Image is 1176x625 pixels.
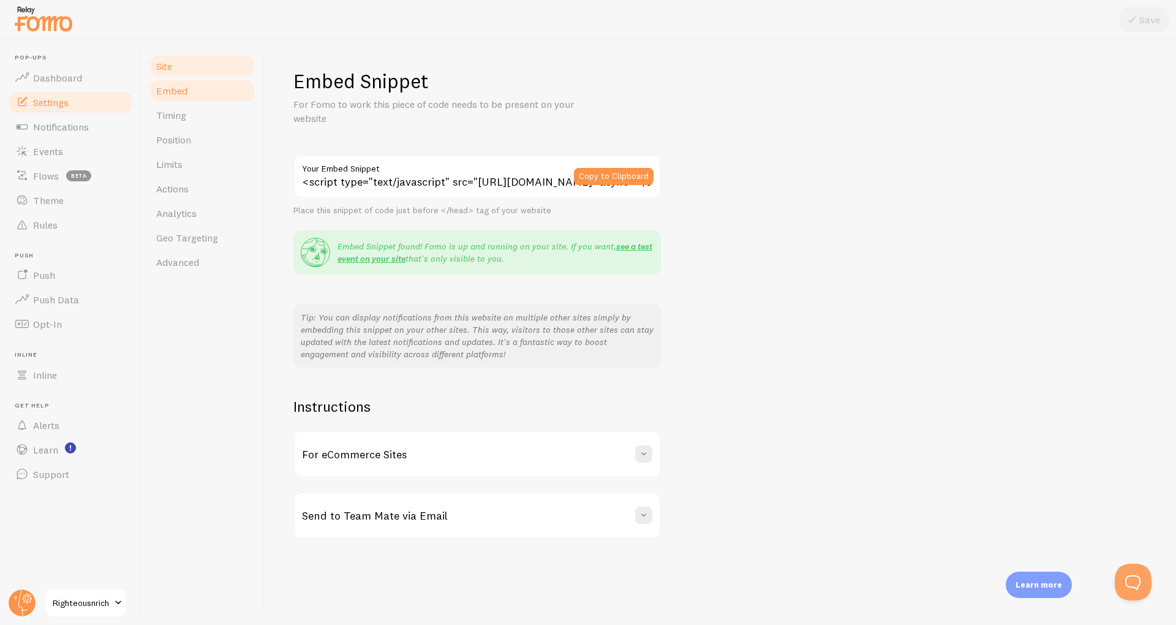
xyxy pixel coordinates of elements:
[149,225,256,250] a: Geo Targeting
[149,78,256,103] a: Embed
[574,168,654,185] button: Copy to Clipboard
[7,139,134,164] a: Events
[33,96,69,108] span: Settings
[301,311,654,360] p: Tip: You can display notifications from this website on multiple other sites simply by embedding ...
[33,121,89,133] span: Notifications
[1115,564,1151,600] iframe: Help Scout Beacon - Open
[33,72,82,84] span: Dashboard
[156,207,197,219] span: Analytics
[7,287,134,312] a: Push Data
[33,419,59,431] span: Alerts
[7,312,134,336] a: Opt-In
[15,402,134,410] span: Get Help
[53,596,111,610] span: Righteousnrich
[156,158,183,170] span: Limits
[293,205,661,216] div: Place this snippet of code just before </head> tag of your website
[33,468,69,480] span: Support
[13,3,74,34] img: fomo-relay-logo-orange.svg
[33,269,55,281] span: Push
[33,145,63,157] span: Events
[66,170,91,181] span: beta
[7,462,134,487] a: Support
[156,183,189,195] span: Actions
[33,294,79,306] span: Push Data
[156,134,191,146] span: Position
[7,213,134,237] a: Rules
[7,263,134,287] a: Push
[293,97,587,126] p: For Fomo to work this piece of code needs to be present on your website
[7,90,134,115] a: Settings
[33,318,62,330] span: Opt-In
[156,256,199,268] span: Advanced
[7,164,134,188] a: Flows beta
[7,363,134,387] a: Inline
[15,351,134,359] span: Inline
[337,240,654,265] p: Embed Snippet found! Fomo is up and running on your site. If you want, that's only visible to you.
[7,413,134,438] a: Alerts
[302,447,407,461] h3: For eCommerce Sites
[149,103,256,127] a: Timing
[156,60,172,72] span: Site
[293,155,661,176] label: Your Embed Snippet
[7,115,134,139] a: Notifications
[7,438,134,462] a: Learn
[7,66,134,90] a: Dashboard
[156,109,186,121] span: Timing
[156,232,218,244] span: Geo Targeting
[302,509,448,523] h3: Send to Team Mate via Email
[44,588,127,618] a: Righteousnrich
[149,127,256,152] a: Position
[337,241,652,264] a: see a test event on your site
[65,442,76,453] svg: <p>Watch New Feature Tutorials!</p>
[149,176,256,201] a: Actions
[15,54,134,62] span: Pop-ups
[293,69,1147,94] h1: Embed Snippet
[33,219,58,231] span: Rules
[33,444,58,456] span: Learn
[149,54,256,78] a: Site
[156,85,187,97] span: Embed
[1016,579,1062,591] p: Learn more
[7,188,134,213] a: Theme
[293,397,661,416] h2: Instructions
[149,152,256,176] a: Limits
[1006,572,1072,598] div: Learn more
[33,369,57,381] span: Inline
[33,170,59,182] span: Flows
[149,201,256,225] a: Analytics
[149,250,256,275] a: Advanced
[15,252,134,260] span: Push
[33,194,64,206] span: Theme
